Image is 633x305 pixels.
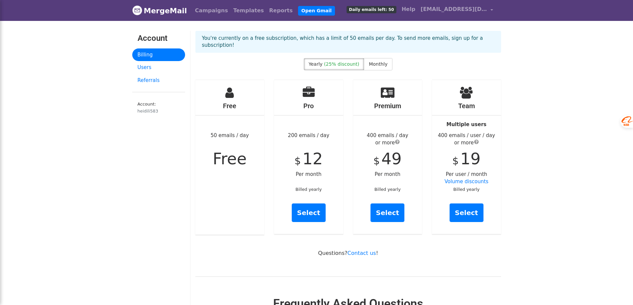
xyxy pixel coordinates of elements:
[195,102,264,110] h4: Free
[309,61,323,67] span: Yearly
[353,102,422,110] h4: Premium
[132,48,185,61] a: Billing
[353,132,422,147] div: 400 emails / day or more
[213,149,247,168] span: Free
[302,149,323,168] span: 12
[460,149,480,168] span: 19
[202,35,494,49] p: You're currently on a free subscription, which has a limit of 50 emails per day. To send more ema...
[195,250,501,257] p: Questions? !
[298,6,335,16] a: Open Gmail
[445,179,488,185] a: Volume discounts
[132,5,142,15] img: MergeMail logo
[274,102,343,110] h4: Pro
[450,203,483,222] a: Select
[324,61,359,67] span: (25% discount)
[294,155,301,167] span: $
[432,102,501,110] h4: Team
[399,3,418,16] a: Help
[421,5,487,13] span: [EMAIL_ADDRESS][DOMAIN_NAME]
[447,121,486,127] strong: Multiple users
[373,155,380,167] span: $
[192,4,231,17] a: Campaigns
[231,4,266,17] a: Templates
[138,34,180,43] h3: Account
[138,102,180,114] small: Account:
[266,4,295,17] a: Reports
[452,155,459,167] span: $
[138,108,180,114] div: heidili583
[195,80,264,235] div: 50 emails / day
[348,250,376,256] a: Contact us
[292,203,326,222] a: Select
[274,80,343,234] div: 200 emails / day Per month
[132,74,185,87] a: Referrals
[132,61,185,74] a: Users
[347,6,396,13] span: Daily emails left: 50
[374,187,401,192] small: Billed yearly
[369,61,387,67] span: Monthly
[418,3,496,18] a: [EMAIL_ADDRESS][DOMAIN_NAME]
[132,4,187,18] a: MergeMail
[370,203,404,222] a: Select
[432,80,501,234] div: Per user / month
[381,149,402,168] span: 49
[295,187,322,192] small: Billed yearly
[353,80,422,234] div: Per month
[432,132,501,147] div: 400 emails / user / day or more
[453,187,479,192] small: Billed yearly
[344,3,399,16] a: Daily emails left: 50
